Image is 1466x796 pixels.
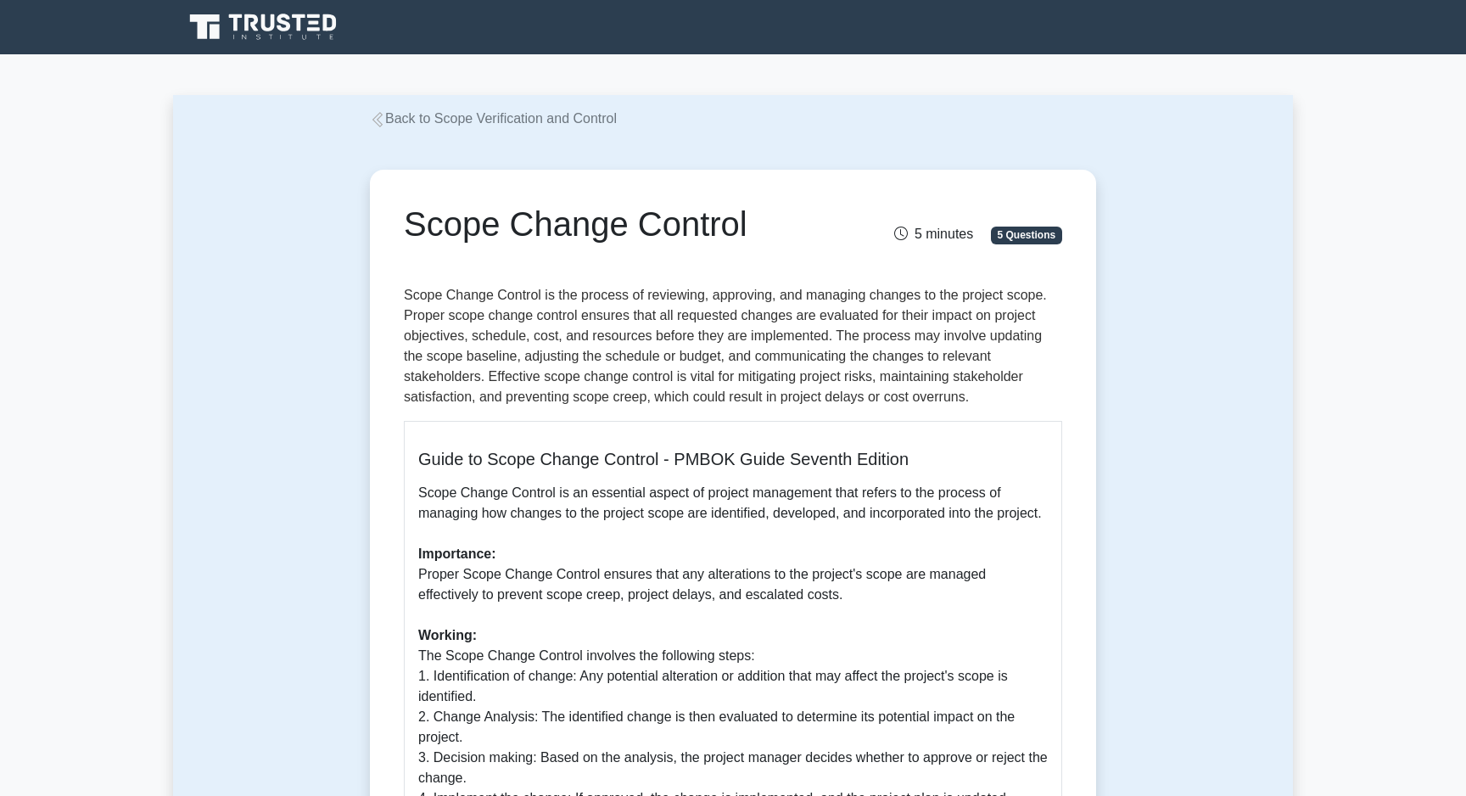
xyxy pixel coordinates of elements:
[370,111,617,126] a: Back to Scope Verification and Control
[418,449,1048,469] h5: Guide to Scope Change Control - PMBOK Guide Seventh Edition
[894,227,973,241] span: 5 minutes
[404,204,836,244] h1: Scope Change Control
[991,227,1062,244] span: 5 Questions
[404,285,1062,407] p: Scope Change Control is the process of reviewing, approving, and managing changes to the project ...
[418,547,496,561] b: Importance:
[418,628,477,642] b: Working:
